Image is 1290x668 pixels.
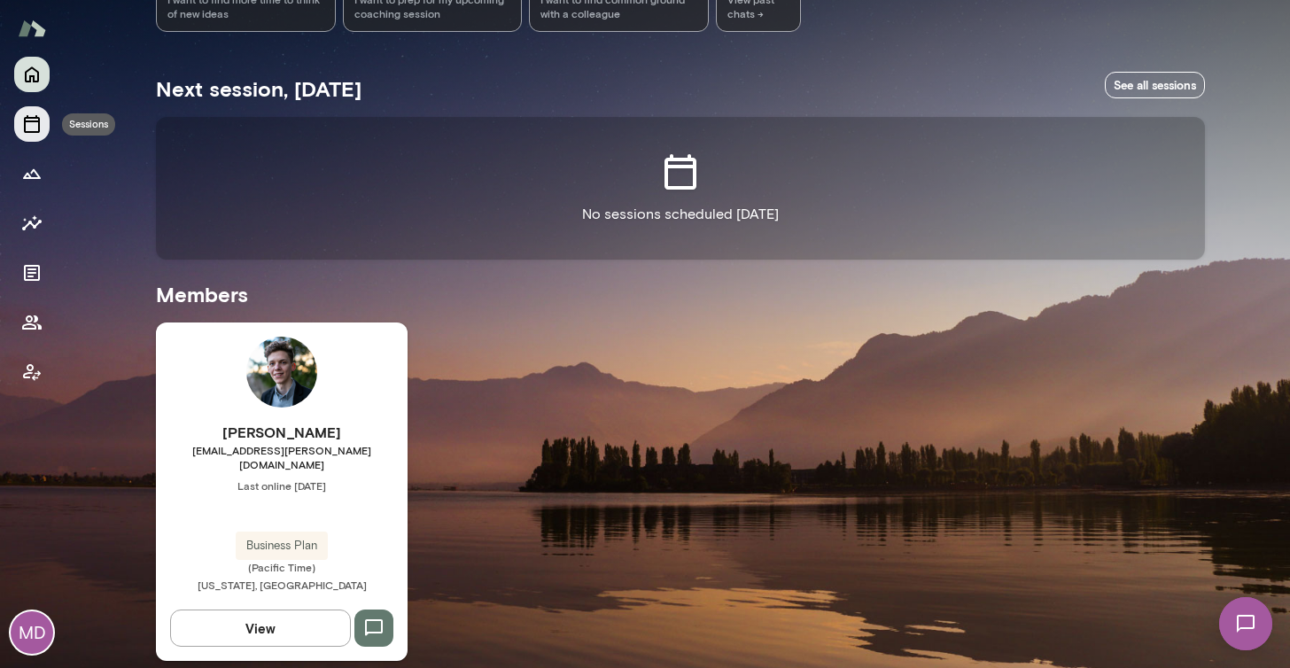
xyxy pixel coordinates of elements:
[14,57,50,92] button: Home
[198,579,367,591] span: [US_STATE], [GEOGRAPHIC_DATA]
[62,113,115,136] div: Sessions
[18,12,46,45] img: Mento
[236,537,328,555] span: Business Plan
[14,156,50,191] button: Growth Plan
[156,280,1205,308] h5: Members
[156,74,361,103] h5: Next session, [DATE]
[1105,72,1205,99] a: See all sessions
[14,255,50,291] button: Documents
[246,337,317,408] img: Mason Diaz
[156,443,408,471] span: [EMAIL_ADDRESS][PERSON_NAME][DOMAIN_NAME]
[156,478,408,493] span: Last online [DATE]
[14,354,50,390] button: Client app
[14,305,50,340] button: Members
[582,204,779,225] p: No sessions scheduled [DATE]
[156,560,408,574] span: (Pacific Time)
[14,206,50,241] button: Insights
[14,106,50,142] button: Sessions
[11,611,53,654] div: MD
[170,610,351,647] button: View
[156,422,408,443] h6: [PERSON_NAME]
